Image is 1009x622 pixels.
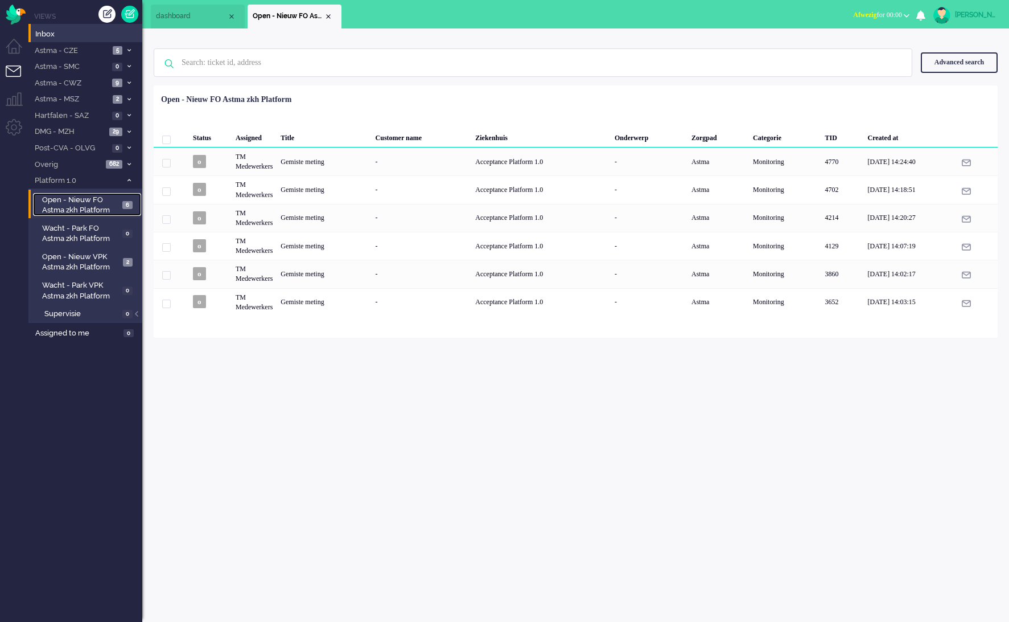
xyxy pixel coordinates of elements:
[232,232,277,260] div: TM Medewerkers
[113,46,122,55] span: 5
[121,6,138,23] a: Quick Ticket
[232,175,277,203] div: TM Medewerkers
[232,148,277,175] div: TM Medewerkers
[33,94,109,105] span: Astma - MSZ
[961,242,971,252] img: ic_e-mail_grey.svg
[821,148,863,175] div: 4770
[611,232,687,260] div: -
[33,326,142,339] a: Assigned to me 0
[6,92,31,118] li: Supervisor menu
[154,49,184,79] img: ic-search-icon.svg
[687,125,749,148] div: Zorgpad
[863,148,954,175] div: [DATE] 14:24:40
[33,175,121,186] span: Platform 1.0
[687,148,749,175] div: Astma
[372,125,472,148] div: Customer name
[277,175,371,203] div: Gemiste meting
[821,175,863,203] div: 4702
[161,94,291,105] div: Open - Nieuw FO Astma zkh Platform
[611,148,687,175] div: -
[471,148,611,175] div: Acceptance Platform 1.0
[749,148,821,175] div: Monitoring
[232,204,277,232] div: TM Medewerkers
[123,329,134,338] span: 0
[109,128,122,136] span: 29
[863,232,954,260] div: [DATE] 14:07:19
[189,125,232,148] div: Status
[193,267,206,280] span: o
[961,158,971,167] img: ic_e-mail_grey.svg
[122,230,133,238] span: 0
[193,239,206,252] span: o
[846,7,916,23] button: Afwezigfor 00:00
[933,7,950,24] img: avatar
[112,112,122,120] span: 0
[154,148,998,175] div: 4770
[372,288,472,316] div: -
[33,27,142,40] a: Inbox
[863,175,954,203] div: [DATE] 14:18:51
[687,260,749,288] div: Astma
[749,260,821,288] div: Monitoring
[112,79,122,87] span: 9
[33,126,106,137] span: DMG - MZH
[471,125,611,148] div: Ziekenhuis
[154,232,998,260] div: 4129
[277,148,371,175] div: Gemiste meting
[33,193,141,216] a: Open - Nieuw FO Astma zkh Platform 6
[471,260,611,288] div: Acceptance Platform 1.0
[821,260,863,288] div: 3860
[33,143,109,154] span: Post-CVA - OLVG
[611,260,687,288] div: -
[277,260,371,288] div: Gemiste meting
[232,288,277,316] div: TM Medewerkers
[35,328,120,339] span: Assigned to me
[232,125,277,148] div: Assigned
[112,63,122,71] span: 0
[749,288,821,316] div: Monitoring
[955,9,998,21] div: [PERSON_NAME]
[863,288,954,316] div: [DATE] 14:03:15
[33,46,109,56] span: Astma - CZE
[33,62,109,72] span: Astma - SMC
[6,119,31,145] li: Admin menu
[151,5,245,28] li: Dashboard
[193,211,206,224] span: o
[98,6,116,23] div: Create ticket
[372,232,472,260] div: -
[33,111,109,121] span: Hartfalen - SAZ
[471,204,611,232] div: Acceptance Platform 1.0
[961,214,971,224] img: ic_e-mail_grey.svg
[193,155,206,168] span: o
[33,250,141,273] a: Open - Nieuw VPK Astma zkh Platform 2
[961,270,971,280] img: ic_e-mail_grey.svg
[42,280,120,301] span: Wacht - Park VPK Astma zkh Platform
[961,298,971,308] img: ic_e-mail_grey.svg
[44,309,120,320] span: Supervisie
[863,204,954,232] div: [DATE] 14:20:27
[173,49,896,76] input: Search: ticket id, address
[6,5,26,24] img: flow_omnibird.svg
[611,204,687,232] div: -
[277,125,371,148] div: Title
[372,148,472,175] div: -
[821,204,863,232] div: 4214
[277,204,371,232] div: Gemiste meting
[123,258,133,267] span: 2
[33,222,141,244] a: Wacht - Park FO Astma zkh Platform 0
[6,39,31,64] li: Dashboard menu
[106,160,122,169] span: 682
[154,288,998,316] div: 3652
[863,260,954,288] div: [DATE] 14:02:17
[227,12,236,21] div: Close tab
[687,288,749,316] div: Astma
[34,11,142,21] li: Views
[372,204,472,232] div: -
[821,125,863,148] div: TID
[372,175,472,203] div: -
[277,232,371,260] div: Gemiste meting
[821,232,863,260] div: 4129
[471,232,611,260] div: Acceptance Platform 1.0
[471,288,611,316] div: Acceptance Platform 1.0
[277,288,371,316] div: Gemiste meting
